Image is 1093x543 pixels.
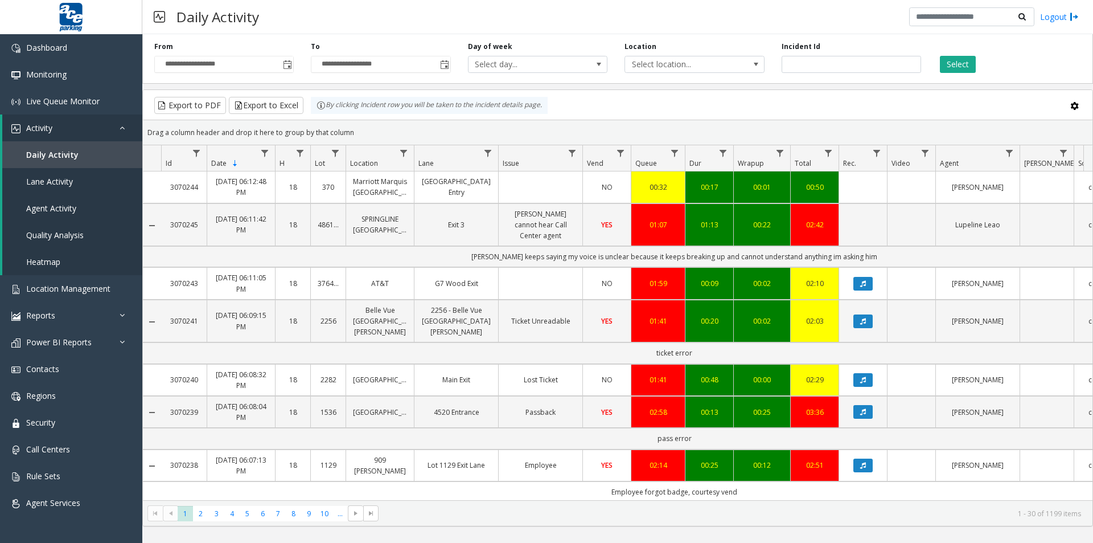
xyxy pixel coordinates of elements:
[638,407,678,418] a: 02:58
[940,56,976,73] button: Select
[385,509,1081,518] kendo-pager-info: 1 - 30 of 1199 items
[318,460,339,471] a: 1129
[798,219,832,230] a: 02:42
[171,3,265,31] h3: Daily Activity
[282,278,303,289] a: 18
[154,97,226,114] button: Export to PDF
[943,460,1013,471] a: [PERSON_NAME]
[635,158,657,168] span: Queue
[602,279,613,288] span: NO
[692,374,726,385] a: 00:48
[282,316,303,326] a: 18
[741,316,783,326] a: 00:02
[601,220,613,230] span: YES
[11,338,20,348] img: 'icon'
[26,149,79,160] span: Daily Activity
[667,145,683,161] a: Queue Filter Menu
[798,407,832,418] a: 03:36
[318,407,339,418] a: 1536
[311,42,320,52] label: To
[692,182,726,193] div: 00:17
[638,460,678,471] div: 02:14
[506,209,576,242] a: [PERSON_NAME] cannot hear Call Center agent
[773,145,788,161] a: Wrapup Filter Menu
[940,158,959,168] span: Agent
[798,316,832,326] a: 02:03
[214,176,268,198] a: [DATE] 06:12:48 PM
[421,176,491,198] a: [GEOGRAPHIC_DATA] Entry
[421,407,491,418] a: 4520 Entrance
[26,203,76,214] span: Agent Activity
[328,145,343,161] a: Lot Filter Menu
[798,460,832,471] a: 02:51
[214,369,268,391] a: [DATE] 06:08:32 PM
[821,145,836,161] a: Total Filter Menu
[601,460,613,470] span: YES
[26,337,92,348] span: Power BI Reports
[26,390,56,401] span: Regions
[506,316,576,326] a: Ticket Unreadable
[318,278,339,289] a: 376466
[348,505,363,521] span: Go to the next page
[143,462,161,471] a: Collapse Details
[282,407,303,418] a: 18
[503,158,519,168] span: Issue
[741,219,783,230] a: 00:22
[143,123,1092,142] div: Drag a column header and drop it here to group by that column
[318,316,339,326] a: 2256
[2,248,142,275] a: Heatmap
[26,417,55,428] span: Security
[798,374,832,385] div: 02:29
[638,316,678,326] a: 01:41
[602,375,613,385] span: NO
[565,145,580,161] a: Issue Filter Menu
[782,42,820,52] label: Incident Id
[1040,11,1079,23] a: Logout
[214,214,268,235] a: [DATE] 06:11:42 PM
[317,101,326,110] img: infoIcon.svg
[590,407,624,418] a: YES
[168,316,200,326] a: 3070241
[26,310,55,321] span: Reports
[168,182,200,193] a: 3070244
[2,141,142,168] a: Daily Activity
[891,158,910,168] span: Video
[798,182,832,193] a: 00:50
[716,145,731,161] a: Dur Filter Menu
[638,374,678,385] div: 01:41
[11,419,20,428] img: 'icon'
[353,214,407,235] a: SPRINGLINE [GEOGRAPHIC_DATA]
[692,407,726,418] a: 00:13
[301,506,317,521] span: Page 9
[601,407,613,417] span: YES
[741,374,783,385] a: 00:00
[11,71,20,80] img: 'icon'
[741,182,783,193] a: 00:01
[638,182,678,193] a: 00:32
[624,42,656,52] label: Location
[438,56,450,72] span: Toggle popup
[11,392,20,401] img: 'icon'
[396,145,412,161] a: Location Filter Menu
[214,455,268,476] a: [DATE] 06:07:13 PM
[143,408,161,417] a: Collapse Details
[741,460,783,471] div: 00:12
[418,158,434,168] span: Lane
[1024,158,1076,168] span: [PERSON_NAME]
[193,506,208,521] span: Page 2
[11,312,20,321] img: 'icon'
[282,460,303,471] a: 18
[363,505,379,521] span: Go to the last page
[506,374,576,385] a: Lost Ticket
[590,460,624,471] a: YES
[795,158,811,168] span: Total
[943,374,1013,385] a: [PERSON_NAME]
[692,278,726,289] div: 00:09
[26,230,84,240] span: Quality Analysis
